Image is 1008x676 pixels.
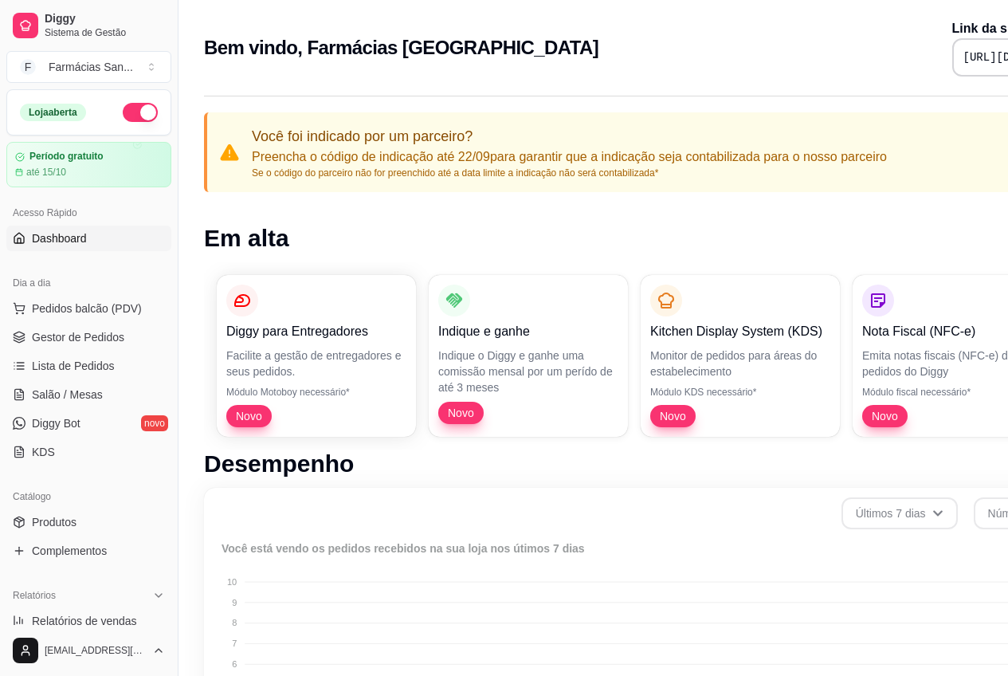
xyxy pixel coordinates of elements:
[32,514,76,530] span: Produtos
[841,497,958,529] button: Últimos 7 dias
[232,639,237,648] tspan: 7
[32,387,103,403] span: Salão / Mesas
[227,577,237,587] tspan: 10
[229,408,269,424] span: Novo
[226,386,406,399] p: Módulo Motoboy necessário*
[650,348,830,379] p: Monitor de pedidos para áreas do estabelecimento
[438,348,618,395] p: Indique o Diggy e ganhe uma comissão mensal por um perído de até 3 meses
[6,226,171,251] a: Dashboard
[217,275,416,437] button: Diggy para EntregadoresFacilite a gestão de entregadores e seus pedidos.Módulo Motoboy necessário...
[232,618,237,627] tspan: 8
[6,538,171,564] a: Complementos
[45,644,146,657] span: [EMAIL_ADDRESS][DOMAIN_NAME]
[6,6,171,45] a: DiggySistema de Gestão
[6,509,171,535] a: Produtos
[6,411,171,436] a: Diggy Botnovo
[26,166,66,179] article: até 15/10
[226,322,406,341] p: Diggy para Entregadores
[222,542,585,555] text: Você está vendo os pedidos recebidos na sua loja nos útimos 7 dias
[45,26,165,39] span: Sistema de Gestão
[653,408,692,424] span: Novo
[123,103,158,122] button: Alterar Status
[232,598,237,607] tspan: 9
[6,608,171,634] a: Relatórios de vendas
[32,301,142,316] span: Pedidos balcão (PDV)
[32,329,124,345] span: Gestor de Pedidos
[441,405,480,421] span: Novo
[6,200,171,226] div: Acesso Rápido
[20,104,86,121] div: Loja aberta
[252,167,887,179] p: Se o código do parceiro não for preenchido até a data limite a indicação não será contabilizada*
[32,358,115,374] span: Lista de Pedidos
[438,322,618,341] p: Indique e ganhe
[45,12,165,26] span: Diggy
[32,230,87,246] span: Dashboard
[32,415,80,431] span: Diggy Bot
[6,270,171,296] div: Dia a dia
[650,322,830,341] p: Kitchen Display System (KDS)
[641,275,840,437] button: Kitchen Display System (KDS)Monitor de pedidos para áreas do estabelecimentoMódulo KDS necessário...
[6,296,171,321] button: Pedidos balcão (PDV)
[6,439,171,465] a: KDS
[32,543,107,559] span: Complementos
[429,275,628,437] button: Indique e ganheIndique o Diggy e ganhe uma comissão mensal por um perído de até 3 mesesNovo
[204,35,598,61] h2: Bem vindo, Farmácias [GEOGRAPHIC_DATA]
[29,151,104,163] article: Período gratuito
[6,142,171,187] a: Período gratuitoaté 15/10
[6,51,171,83] button: Select a team
[232,659,237,669] tspan: 6
[6,353,171,379] a: Lista de Pedidos
[32,613,137,629] span: Relatórios de vendas
[49,59,133,75] div: Farmácias San ...
[252,125,887,147] p: Você foi indicado por um parceiro?
[20,59,36,75] span: F
[6,631,171,670] button: [EMAIL_ADDRESS][DOMAIN_NAME]
[32,444,55,460] span: KDS
[13,589,56,602] span: Relatórios
[226,348,406,379] p: Facilite a gestão de entregadores e seus pedidos.
[650,386,830,399] p: Módulo KDS necessário*
[865,408,904,424] span: Novo
[252,147,887,167] p: Preencha o código de indicação até 22/09 para garantir que a indicação seja contabilizada para o ...
[6,484,171,509] div: Catálogo
[6,382,171,407] a: Salão / Mesas
[6,324,171,350] a: Gestor de Pedidos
